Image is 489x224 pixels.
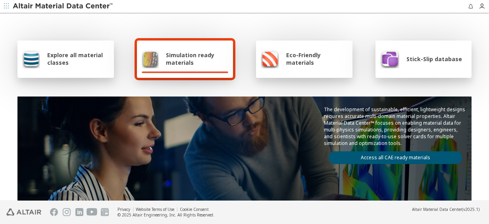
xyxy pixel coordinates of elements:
[22,49,40,68] img: Explore all material classes
[117,212,214,218] div: © 2025 Altair Engineering, Inc. All Rights Reserved.
[329,151,462,164] a: Access all CAE ready materials
[117,207,130,212] a: Privacy
[324,106,467,147] p: The development of sustainable, efficient, lightweight designs requires accurate multi-domain mat...
[380,49,399,68] img: Stick-Slip database
[47,51,109,66] span: Explore all material classes
[412,207,479,212] div: (v2025.1)
[13,2,114,10] img: Altair Material Data Center
[180,207,209,212] a: Cookie Consent
[406,55,462,63] span: Stick-Slip database
[142,49,159,68] img: Simulation ready materials
[136,207,174,212] a: Website Terms of Use
[412,207,462,212] span: Altair Material Data Center
[166,51,228,66] span: Simulation ready materials
[286,51,347,66] span: Eco-Friendly materials
[6,209,41,216] img: Altair Engineering
[261,49,279,68] img: Eco-Friendly materials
